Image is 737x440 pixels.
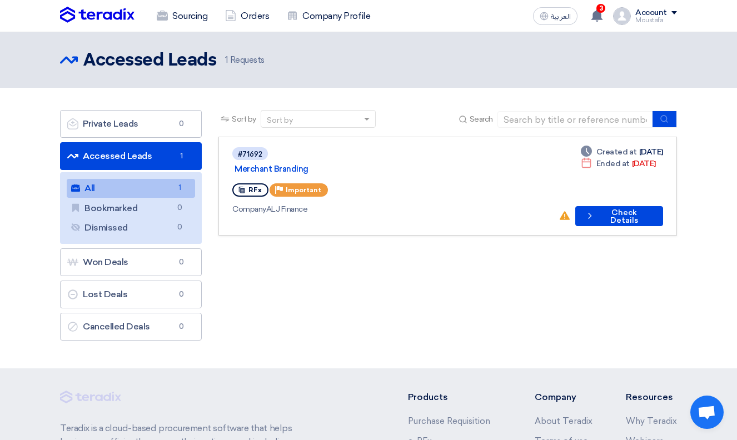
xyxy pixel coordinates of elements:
[596,4,605,13] span: 3
[173,222,186,233] span: 0
[690,396,724,429] div: Open chat
[278,4,379,28] a: Company Profile
[225,54,265,67] span: Requests
[60,7,135,23] img: Teradix logo
[232,204,266,214] span: Company
[635,17,677,23] div: Moustafa
[175,118,188,129] span: 0
[232,113,256,125] span: Sort by
[408,391,502,404] li: Products
[535,416,592,426] a: About Teradix
[60,110,202,138] a: Private Leads0
[575,206,663,226] button: Check Details
[248,186,262,194] span: RFx
[535,391,592,404] li: Company
[596,146,637,158] span: Created at
[626,391,677,404] li: Resources
[613,7,631,25] img: profile_test.png
[60,313,202,341] a: Cancelled Deals0
[408,416,490,426] a: Purchase Requisition
[238,151,262,158] div: #71692
[148,4,216,28] a: Sourcing
[67,199,195,218] a: Bookmarked
[60,281,202,308] a: Lost Deals0
[497,111,653,128] input: Search by title or reference number
[83,49,216,72] h2: Accessed Leads
[216,4,278,28] a: Orders
[225,55,228,65] span: 1
[175,321,188,332] span: 0
[173,182,186,194] span: 1
[596,158,630,169] span: Ended at
[173,202,186,214] span: 0
[235,164,512,174] a: Merchant Branding
[581,158,656,169] div: [DATE]
[67,179,195,198] a: All
[533,7,577,25] button: العربية
[635,8,667,18] div: Account
[470,113,493,125] span: Search
[232,203,550,215] div: ALJ Finance
[60,142,202,170] a: Accessed Leads1
[175,151,188,162] span: 1
[175,257,188,268] span: 0
[581,146,663,158] div: [DATE]
[551,13,571,21] span: العربية
[67,218,195,237] a: Dismissed
[60,248,202,276] a: Won Deals0
[175,289,188,300] span: 0
[267,114,293,126] div: Sort by
[286,186,321,194] span: Important
[626,416,677,426] a: Why Teradix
